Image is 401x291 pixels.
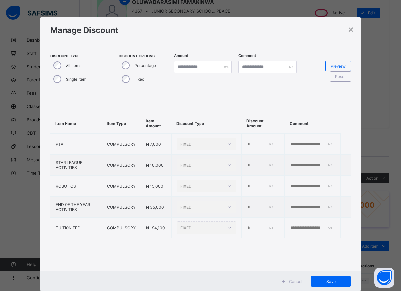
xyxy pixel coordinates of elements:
th: Comment [285,113,341,134]
th: Item Type [102,113,141,134]
td: TUITION FEE [50,218,102,238]
span: ₦ 10,000 [146,163,164,168]
td: ROBOTICS [50,176,102,197]
td: COMPULSORY [102,197,141,218]
span: Discount Type [50,54,105,58]
td: PTA [50,134,102,155]
div: × [348,23,354,35]
span: Cancel [289,279,302,284]
th: Discount Amount [241,113,285,134]
label: Percentage [134,63,156,68]
td: COMPULSORY [102,134,141,155]
span: ₦ 35,000 [146,205,164,210]
span: Save [316,279,346,284]
label: Comment [238,53,256,58]
label: Amount [174,53,188,58]
th: Item Amount [141,113,171,134]
span: ₦ 15,000 [146,184,163,189]
td: END OF THE YEAR ACTIVITIES [50,197,102,218]
label: All Items [66,63,81,68]
span: Reset [335,74,346,79]
th: Item Name [50,113,102,134]
span: Preview [331,64,346,69]
span: ₦ 7,000 [146,142,161,147]
th: Discount Type [171,113,241,134]
label: Fixed [134,77,144,82]
span: ₦ 194,100 [146,225,165,230]
h1: Manage Discount [50,25,351,35]
td: COMPULSORY [102,155,141,176]
button: Open asap [374,268,394,288]
label: Single Item [66,77,86,82]
td: STAR LEAGUE ACTIVITIES [50,155,102,176]
td: COMPULSORY [102,218,141,238]
td: COMPULSORY [102,176,141,197]
span: Discount Options [119,54,170,58]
